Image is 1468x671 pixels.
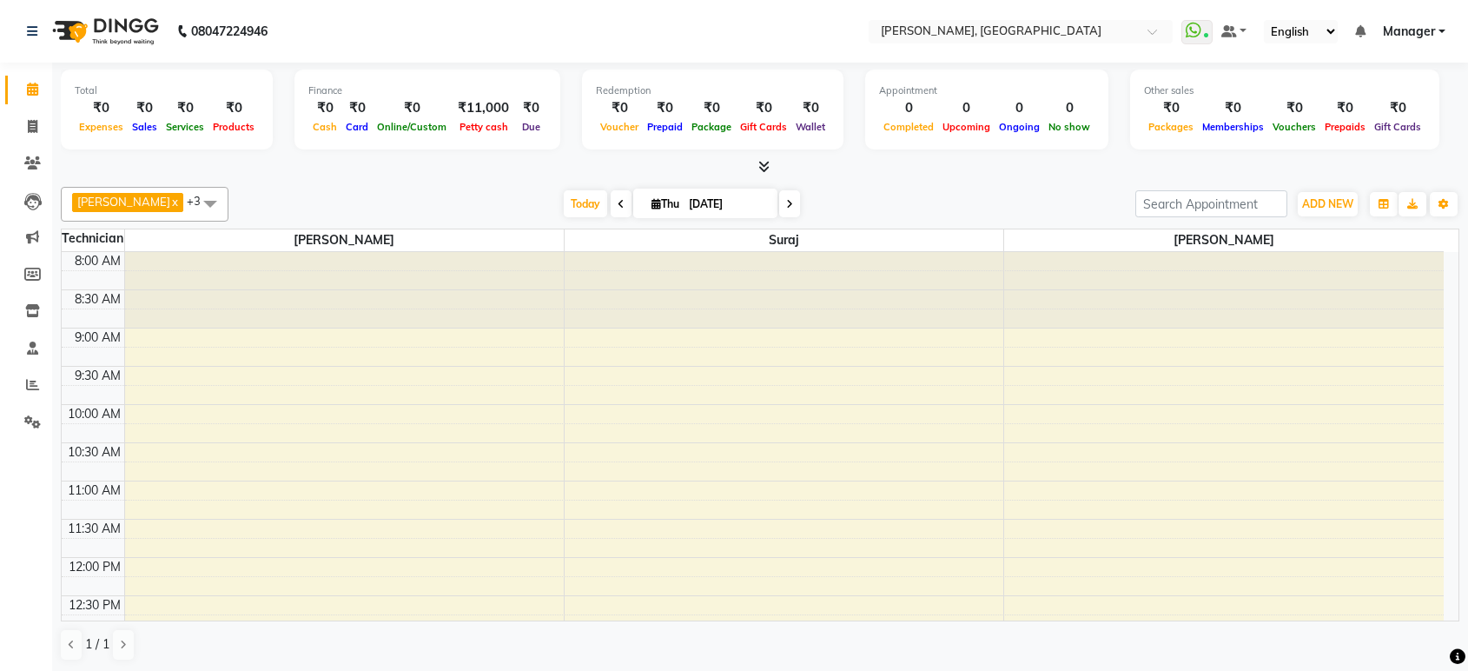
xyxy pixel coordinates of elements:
[938,121,995,133] span: Upcoming
[516,98,546,118] div: ₹0
[995,98,1044,118] div: 0
[1370,121,1425,133] span: Gift Cards
[791,121,830,133] span: Wallet
[1135,190,1287,217] input: Search Appointment
[565,229,1003,251] span: Suraj
[1370,98,1425,118] div: ₹0
[208,98,259,118] div: ₹0
[596,98,643,118] div: ₹0
[308,98,341,118] div: ₹0
[65,558,124,576] div: 12:00 PM
[308,121,341,133] span: Cash
[71,290,124,309] div: 8:30 AM
[62,229,124,248] div: Technician
[85,635,109,654] span: 1 / 1
[736,121,791,133] span: Gift Cards
[1298,192,1358,216] button: ADD NEW
[308,83,546,98] div: Finance
[687,98,736,118] div: ₹0
[71,367,124,385] div: 9:30 AM
[71,252,124,270] div: 8:00 AM
[596,121,643,133] span: Voucher
[1004,229,1444,251] span: [PERSON_NAME]
[208,121,259,133] span: Products
[373,121,451,133] span: Online/Custom
[75,83,259,98] div: Total
[1268,98,1320,118] div: ₹0
[1320,98,1370,118] div: ₹0
[64,482,124,500] div: 11:00 AM
[1144,83,1425,98] div: Other sales
[341,121,373,133] span: Card
[596,83,830,98] div: Redemption
[564,190,607,217] span: Today
[1144,121,1198,133] span: Packages
[1144,98,1198,118] div: ₹0
[1044,121,1094,133] span: No show
[1044,98,1094,118] div: 0
[1320,121,1370,133] span: Prepaids
[187,194,214,208] span: +3
[647,197,684,210] span: Thu
[341,98,373,118] div: ₹0
[879,121,938,133] span: Completed
[1383,23,1435,41] span: Manager
[1302,197,1353,210] span: ADD NEW
[125,229,564,251] span: [PERSON_NAME]
[1198,121,1268,133] span: Memberships
[643,121,687,133] span: Prepaid
[736,98,791,118] div: ₹0
[64,443,124,462] div: 10:30 AM
[162,121,208,133] span: Services
[518,121,545,133] span: Due
[128,121,162,133] span: Sales
[455,121,512,133] span: Petty cash
[687,121,736,133] span: Package
[938,98,995,118] div: 0
[373,98,451,118] div: ₹0
[879,83,1094,98] div: Appointment
[65,596,124,615] div: 12:30 PM
[75,121,128,133] span: Expenses
[1198,98,1268,118] div: ₹0
[44,7,163,56] img: logo
[1268,121,1320,133] span: Vouchers
[64,405,124,423] div: 10:00 AM
[71,329,124,347] div: 9:00 AM
[451,98,516,118] div: ₹11,000
[77,195,170,209] span: [PERSON_NAME]
[791,98,830,118] div: ₹0
[128,98,162,118] div: ₹0
[162,98,208,118] div: ₹0
[643,98,687,118] div: ₹0
[879,98,938,118] div: 0
[170,195,178,209] a: x
[191,7,268,56] b: 08047224946
[684,191,770,217] input: 2025-09-04
[995,121,1044,133] span: Ongoing
[64,520,124,538] div: 11:30 AM
[75,98,128,118] div: ₹0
